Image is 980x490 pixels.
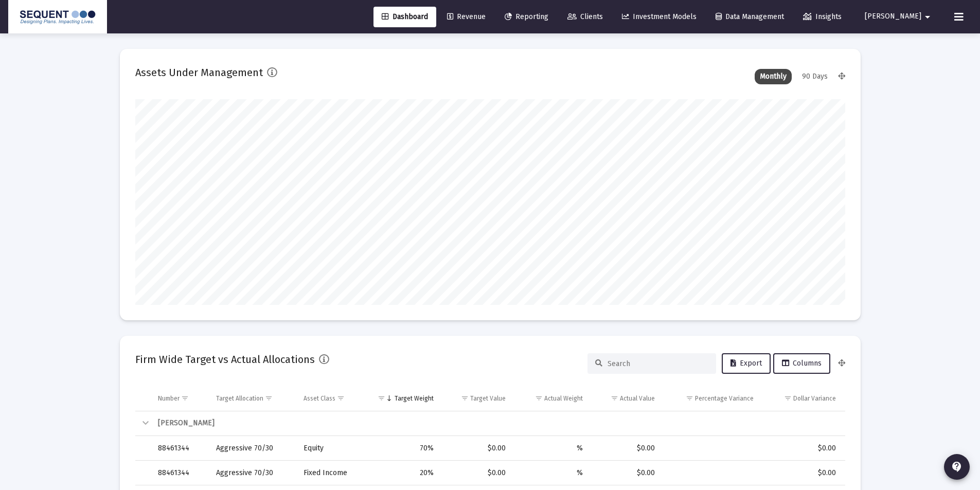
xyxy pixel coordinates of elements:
div: Target Value [470,394,506,403]
span: Show filter options for column 'Asset Class' [337,394,345,402]
h2: Firm Wide Target vs Actual Allocations [135,351,315,368]
div: Monthly [755,69,792,84]
span: Show filter options for column 'Number' [181,394,189,402]
div: [PERSON_NAME] [158,418,836,428]
td: 88461344 [151,436,209,461]
td: Column Target Value [441,386,513,411]
td: Aggressive 70/30 [209,436,296,461]
span: Show filter options for column 'Target Weight' [378,394,385,402]
div: Asset Class [304,394,335,403]
span: Insights [803,12,842,21]
mat-icon: arrow_drop_down [921,7,934,27]
span: Reporting [505,12,548,21]
button: Columns [773,353,830,374]
div: Percentage Variance [695,394,754,403]
td: Collapse [135,411,151,436]
span: Columns [782,359,822,368]
span: Show filter options for column 'Target Allocation' [265,394,273,402]
div: Number [158,394,180,403]
div: Actual Weight [544,394,583,403]
div: $0.00 [597,443,655,453]
span: Export [730,359,762,368]
a: Data Management [707,7,792,27]
div: 90 Days [797,69,833,84]
span: Clients [567,12,603,21]
span: [PERSON_NAME] [865,12,921,21]
div: % [520,468,583,478]
div: Target Allocation [216,394,263,403]
td: Column Number [151,386,209,411]
span: Revenue [447,12,486,21]
button: [PERSON_NAME] [852,6,946,27]
td: Column Target Allocation [209,386,296,411]
span: Dashboard [382,12,428,21]
td: 88461344 [151,461,209,485]
a: Revenue [439,7,494,27]
div: $0.00 [768,468,836,478]
div: $0.00 [448,443,506,453]
a: Dashboard [373,7,436,27]
a: Insights [795,7,850,27]
img: Dashboard [16,7,99,27]
h2: Assets Under Management [135,64,263,81]
div: $0.00 [768,443,836,453]
td: Column Dollar Variance [761,386,845,411]
span: Show filter options for column 'Actual Weight' [535,394,543,402]
a: Clients [559,7,611,27]
span: Show filter options for column 'Dollar Variance' [784,394,792,402]
button: Export [722,353,771,374]
td: Column Percentage Variance [662,386,761,411]
a: Reporting [496,7,557,27]
div: 70% [371,443,434,453]
td: Column Target Weight [364,386,441,411]
input: Search [608,359,708,368]
span: Show filter options for column 'Target Value' [461,394,469,402]
a: Investment Models [614,7,705,27]
div: 20% [371,468,434,478]
div: % [520,443,583,453]
td: Fixed Income [296,461,364,485]
span: Data Management [716,12,784,21]
td: Column Actual Value [590,386,663,411]
td: Column Actual Weight [513,386,590,411]
div: Dollar Variance [793,394,836,403]
div: Actual Value [620,394,655,403]
div: $0.00 [448,468,506,478]
mat-icon: contact_support [951,461,963,473]
span: Show filter options for column 'Actual Value' [611,394,618,402]
div: Target Weight [395,394,434,403]
span: Investment Models [622,12,697,21]
td: Equity [296,436,364,461]
td: Column Asset Class [296,386,364,411]
span: Show filter options for column 'Percentage Variance' [686,394,693,402]
div: $0.00 [597,468,655,478]
td: Aggressive 70/30 [209,461,296,485]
